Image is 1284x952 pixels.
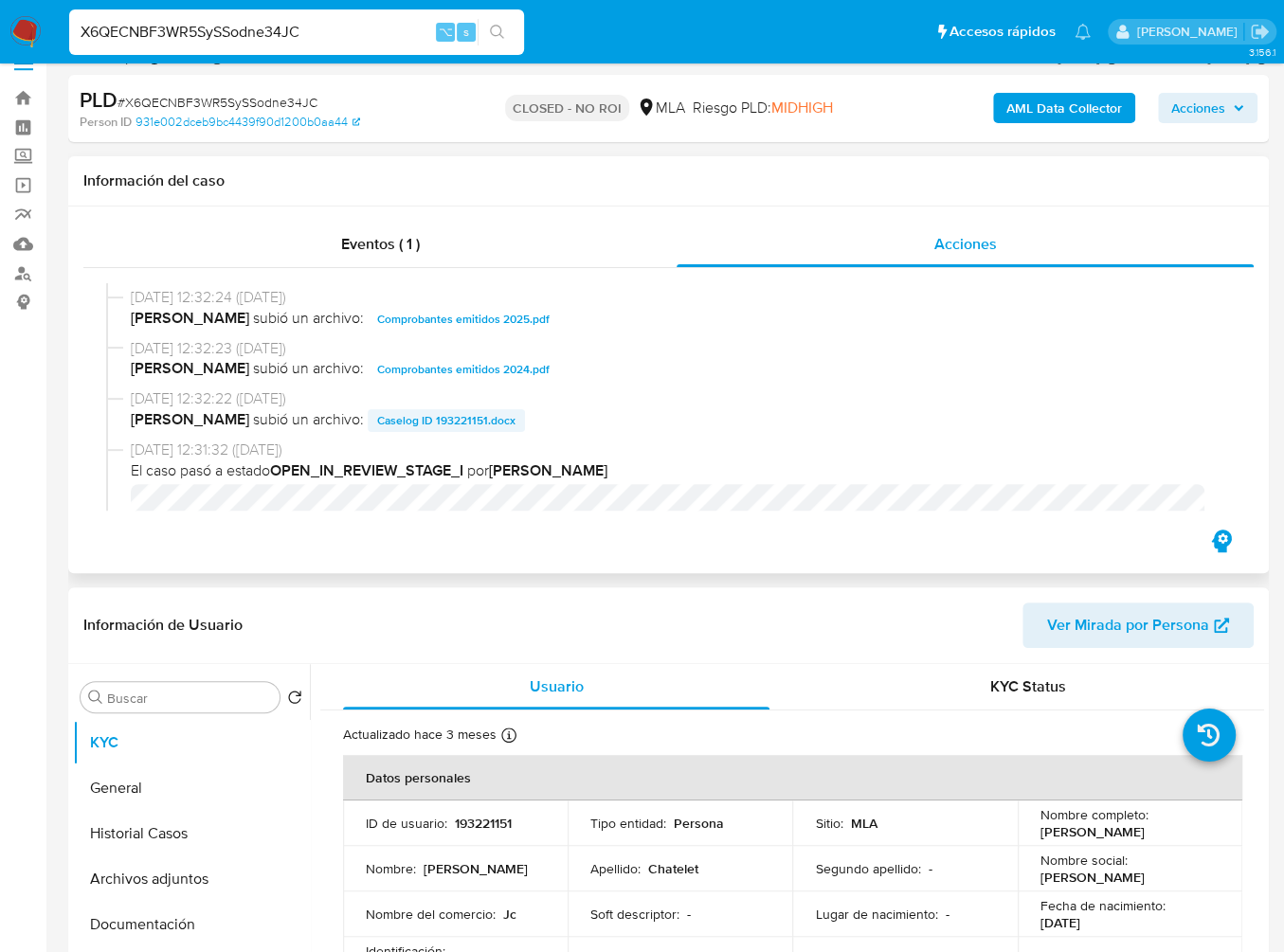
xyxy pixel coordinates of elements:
[343,726,497,744] p: Actualizado hace 3 meses
[366,860,416,877] p: Nombre :
[366,906,496,923] p: Nombre del comercio :
[674,815,724,832] p: Persona
[489,459,607,481] b: [PERSON_NAME]
[463,23,469,41] span: s
[83,616,243,635] h1: Información de Usuario
[590,860,641,877] p: Apellido :
[270,459,463,481] b: OPEN_IN_REVIEW_STAGE_I
[131,287,1223,308] span: [DATE] 12:32:24 ([DATE])
[107,690,272,707] input: Buscar
[693,98,833,118] span: Riesgo PLD:
[366,815,447,832] p: ID de usuario :
[88,690,103,705] button: Buscar
[73,856,310,902] button: Archivos adjuntos
[1136,23,1243,41] p: jessica.fukman@mercadolibre.com
[1075,24,1091,40] a: Notificaciones
[503,906,516,923] p: Jc
[1040,806,1148,823] p: Nombre completo :
[1040,914,1080,931] p: [DATE]
[73,720,310,765] button: KYC
[771,97,833,118] span: MIDHIGH
[131,358,249,381] b: [PERSON_NAME]
[253,409,364,432] span: subió un archivo:
[287,690,302,710] button: Volver al orden por defecto
[131,338,1223,359] span: [DATE] 12:32:23 ([DATE])
[530,675,584,697] span: Usuario
[1006,93,1122,123] b: AML Data Collector
[1040,823,1145,840] p: [PERSON_NAME]
[990,675,1066,697] span: KYC Status
[368,409,525,432] button: Caselog ID 193221151.docx
[648,860,698,877] p: Chatelet
[1022,602,1254,648] button: Ver Mirada por Persona
[1250,22,1270,42] a: Salir
[343,755,1242,800] th: Datos personales
[1047,602,1209,648] span: Ver Mirada por Persona
[1040,869,1145,886] p: [PERSON_NAME]
[815,906,937,923] p: Lugar de nacimiento :
[1248,45,1275,60] span: 3.156.1
[993,93,1135,123] button: AML Data Collector
[377,409,515,432] span: Caselog ID 193221151.docx
[1171,93,1225,123] span: Acciones
[438,23,452,41] span: ⌥
[928,860,931,877] p: -
[815,860,920,877] p: Segundo apellido :
[945,906,949,923] p: -
[815,815,842,832] p: Sitio :
[368,308,559,331] button: Comprobantes emitidos 2025.pdf
[131,308,249,331] b: [PERSON_NAME]
[1040,852,1128,869] p: Nombre social :
[637,98,685,118] div: MLA
[131,409,249,432] b: [PERSON_NAME]
[73,765,310,811] button: General
[505,95,629,121] p: CLOSED - NO ROI
[1040,897,1166,914] p: Fecha de nacimiento :
[478,19,516,45] button: search-icon
[253,358,364,381] span: subió un archivo:
[131,460,1223,481] span: El caso pasó a estado por
[850,815,877,832] p: MLA
[341,233,420,255] span: Eventos ( 1 )
[131,388,1223,409] span: [DATE] 12:32:22 ([DATE])
[73,811,310,856] button: Historial Casos
[253,308,364,331] span: subió un archivo:
[131,440,1223,460] span: [DATE] 12:31:32 ([DATE])
[590,906,679,923] p: Soft descriptor :
[949,22,1056,42] span: Accesos rápidos
[377,358,550,381] span: Comprobantes emitidos 2024.pdf
[1158,93,1257,123] button: Acciones
[687,906,691,923] p: -
[80,84,118,115] b: PLD
[80,114,132,131] b: Person ID
[377,308,550,331] span: Comprobantes emitidos 2025.pdf
[424,860,528,877] p: [PERSON_NAME]
[136,114,360,131] a: 931e002dceb9bc4439f90d1200b0aa44
[590,815,666,832] p: Tipo entidad :
[118,93,317,112] span: # X6QECNBF3WR5SySSodne34JC
[69,20,524,45] input: Buscar usuario o caso...
[73,902,310,947] button: Documentación
[934,233,997,255] span: Acciones
[368,358,559,381] button: Comprobantes emitidos 2024.pdf
[455,815,512,832] p: 193221151
[83,171,1254,190] h1: Información del caso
